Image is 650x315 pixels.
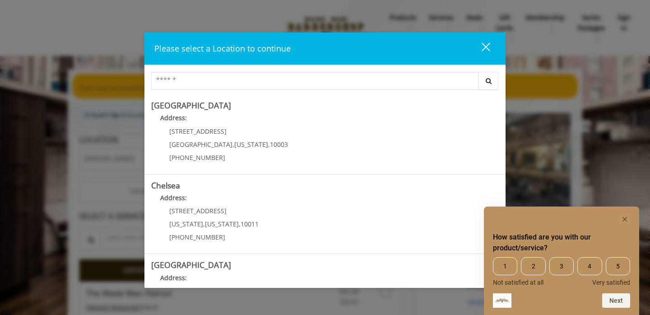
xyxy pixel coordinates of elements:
[151,259,231,270] b: [GEOGRAPHIC_DATA]
[483,78,494,84] i: Search button
[606,257,630,275] span: 5
[160,273,187,282] b: Address:
[232,140,234,149] span: ,
[493,257,517,275] span: 1
[465,39,496,58] button: close dialog
[169,233,225,241] span: [PHONE_NUMBER]
[471,42,489,56] div: close dialog
[169,220,203,228] span: [US_STATE]
[169,207,227,215] span: [STREET_ADDRESS]
[203,220,205,228] span: ,
[151,180,180,191] b: Chelsea
[493,214,630,308] div: How satisfied are you with our product/service? Select an option from 1 to 5, with 1 being Not sa...
[493,232,630,254] h2: How satisfied are you with our product/service? Select an option from 1 to 5, with 1 being Not sa...
[493,279,543,286] span: Not satisfied at all
[239,220,241,228] span: ,
[160,113,187,122] b: Address:
[169,153,225,162] span: [PHONE_NUMBER]
[493,257,630,286] div: How satisfied are you with our product/service? Select an option from 1 to 5, with 1 being Not sa...
[234,140,268,149] span: [US_STATE]
[268,140,270,149] span: ,
[592,279,630,286] span: Very satisfied
[151,100,231,111] b: [GEOGRAPHIC_DATA]
[549,257,574,275] span: 3
[205,220,239,228] span: [US_STATE]
[619,214,630,225] button: Hide survey
[151,72,479,90] input: Search Center
[169,127,227,136] span: [STREET_ADDRESS]
[241,220,259,228] span: 10011
[160,193,187,202] b: Address:
[602,293,630,308] button: Next question
[151,72,499,94] div: Center Select
[521,257,545,275] span: 2
[270,140,288,149] span: 10003
[169,140,232,149] span: [GEOGRAPHIC_DATA]
[154,43,291,54] span: Please select a Location to continue
[577,257,602,275] span: 4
